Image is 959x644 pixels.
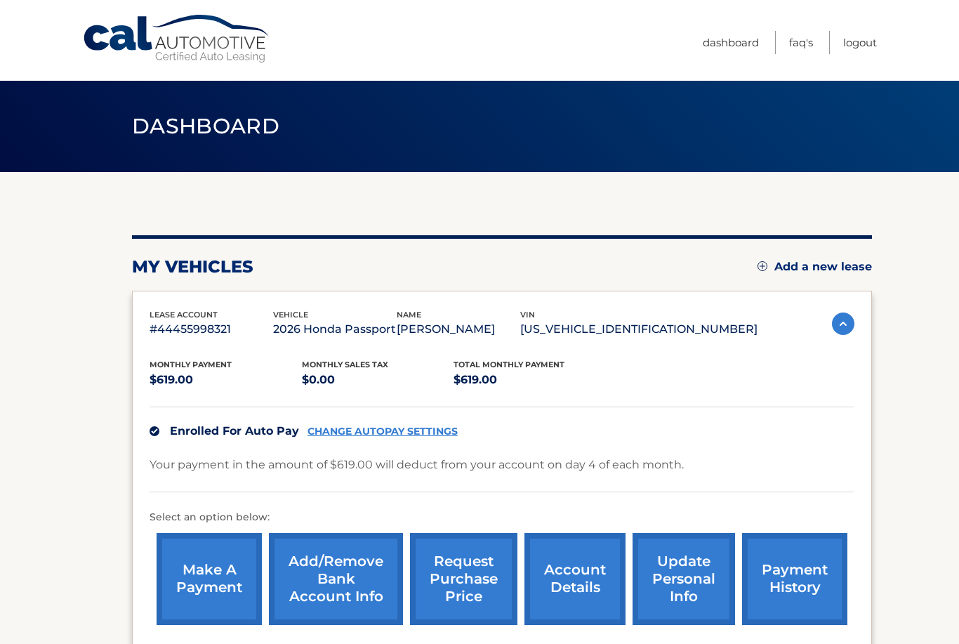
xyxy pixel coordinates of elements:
a: make a payment [157,533,262,625]
a: payment history [742,533,847,625]
a: Add a new lease [758,260,872,274]
img: add.svg [758,261,767,271]
span: lease account [150,310,218,320]
p: [US_VEHICLE_IDENTIFICATION_NUMBER] [520,320,758,339]
a: Logout [843,31,877,54]
a: Add/Remove bank account info [269,533,403,625]
a: account details [524,533,626,625]
p: Select an option below: [150,509,854,526]
img: accordion-active.svg [832,313,854,335]
span: vin [520,310,535,320]
a: request purchase price [410,533,517,625]
a: FAQ's [789,31,813,54]
p: Your payment in the amount of $619.00 will deduct from your account on day 4 of each month. [150,455,684,475]
h2: my vehicles [132,256,253,277]
a: Dashboard [703,31,759,54]
span: Monthly Payment [150,360,232,369]
p: $619.00 [150,370,302,390]
span: Dashboard [132,113,279,139]
p: $0.00 [302,370,454,390]
a: CHANGE AUTOPAY SETTINGS [307,426,458,438]
span: Total Monthly Payment [454,360,564,369]
p: [PERSON_NAME] [397,320,520,339]
p: #44455998321 [150,320,273,339]
span: name [397,310,421,320]
img: check.svg [150,426,159,436]
a: Cal Automotive [82,14,272,64]
span: vehicle [273,310,308,320]
p: 2026 Honda Passport [273,320,397,339]
a: update personal info [633,533,735,625]
span: Monthly sales Tax [302,360,388,369]
p: $619.00 [454,370,606,390]
span: Enrolled For Auto Pay [170,424,299,438]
